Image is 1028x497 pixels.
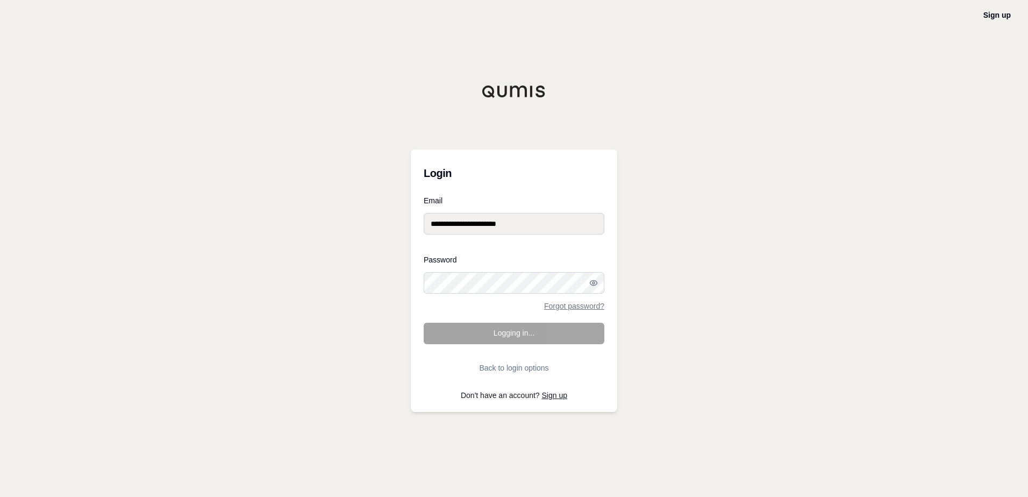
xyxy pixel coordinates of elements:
a: Sign up [542,391,567,400]
a: Sign up [983,11,1011,19]
h3: Login [424,162,604,184]
a: Forgot password? [544,302,604,310]
button: Back to login options [424,357,604,379]
label: Email [424,197,604,204]
p: Don't have an account? [424,392,604,399]
img: Qumis [482,85,546,98]
label: Password [424,256,604,264]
